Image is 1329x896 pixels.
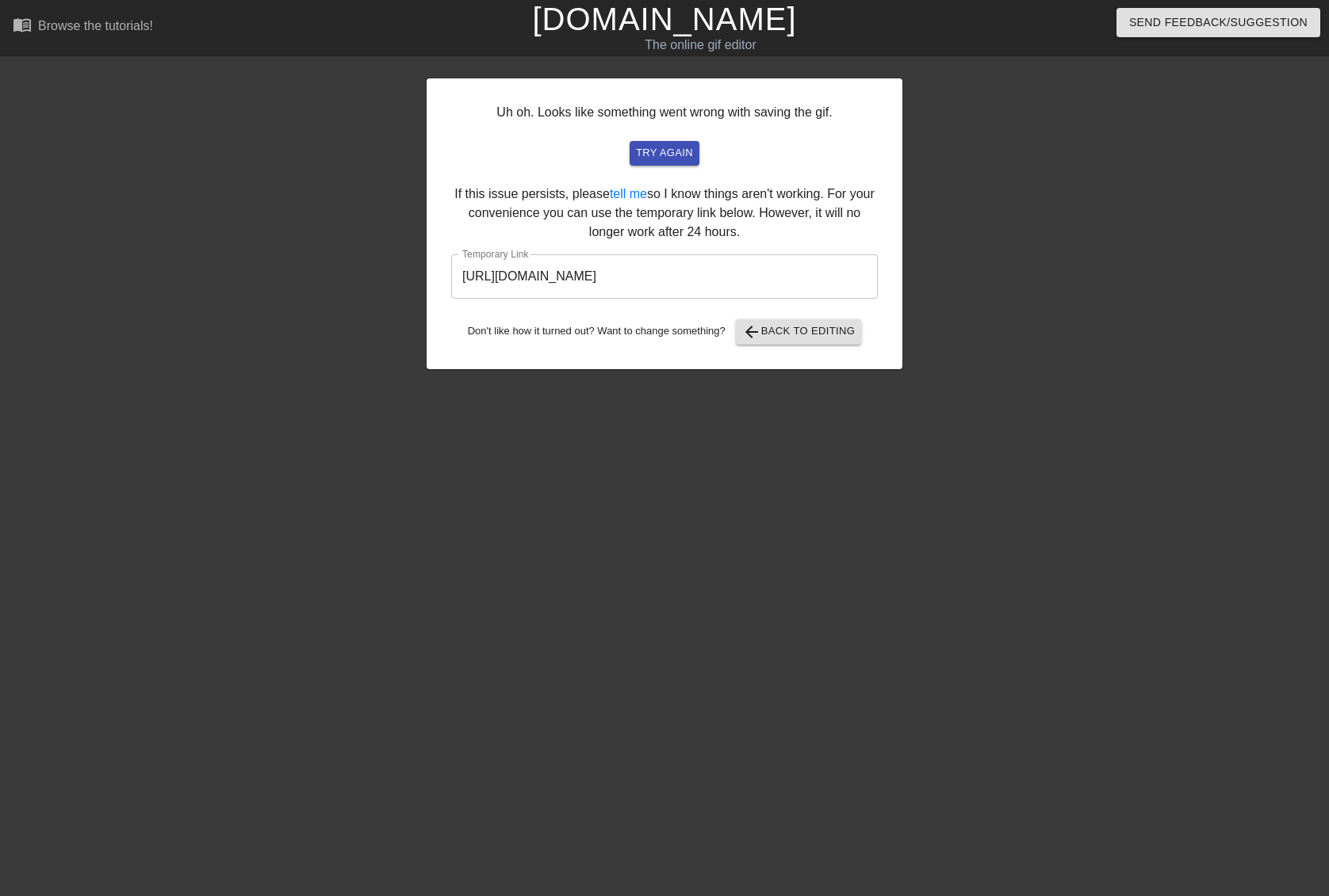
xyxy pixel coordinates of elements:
input: bare [451,254,878,299]
button: Back to Editing [736,319,862,345]
div: Uh oh. Looks like something went wrong with saving the gif. If this issue persists, please so I k... [427,78,902,369]
span: menu_book [13,15,32,34]
button: Send Feedback/Suggestion [1116,8,1320,37]
a: tell me [610,187,647,200]
div: Browse the tutorials! [38,19,153,32]
span: arrow_back [742,322,761,341]
a: [DOMAIN_NAME] [532,2,796,36]
div: The online gif editor [451,36,951,55]
span: try again [636,144,693,162]
button: try again [630,141,699,166]
a: Browse the tutorials! [13,15,153,40]
span: Send Feedback/Suggestion [1129,13,1308,32]
div: Don't like how it turned out? Want to change something? [451,319,878,345]
span: Back to Editing [742,322,856,341]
